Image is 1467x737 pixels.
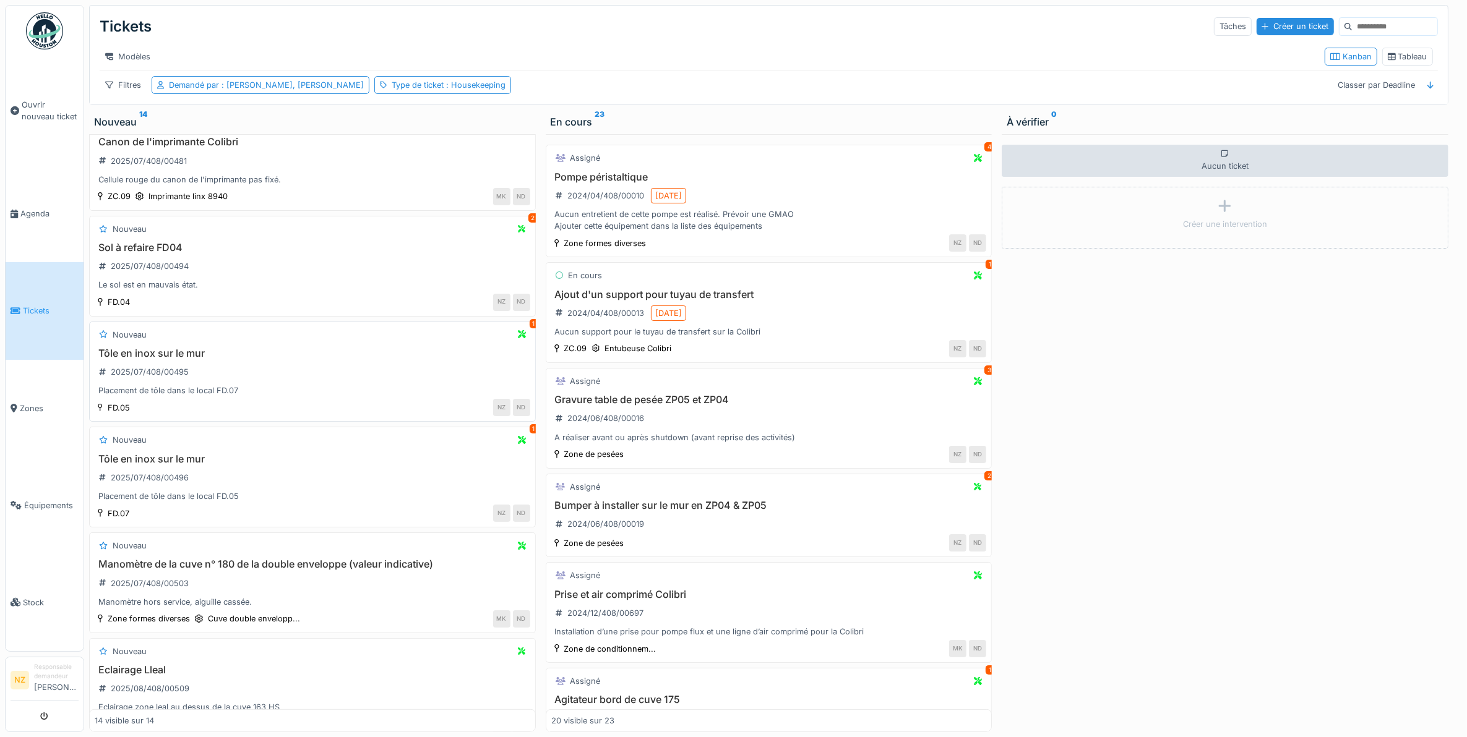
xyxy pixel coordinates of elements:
[513,610,530,628] div: ND
[1183,218,1267,230] div: Créer une intervention
[949,340,966,357] div: NZ
[148,190,228,202] div: Imprimante linx 8940
[100,11,152,43] div: Tickets
[570,569,601,581] div: Assigné
[20,403,79,414] span: Zones
[564,643,656,655] div: Zone de conditionnem...
[949,446,966,463] div: NZ
[1002,145,1448,177] div: Aucun ticket
[551,171,987,183] h3: Pompe péristaltique
[513,399,530,416] div: ND
[530,319,538,328] div: 1
[655,190,682,202] div: [DATE]
[6,56,84,165] a: Ouvrir nouveau ticket
[6,554,84,651] a: Stock
[23,597,79,608] span: Stock
[111,683,189,694] div: 2025/08/408/00509
[969,234,986,252] div: ND
[949,640,966,657] div: MK
[24,500,79,511] span: Équipements
[570,152,601,164] div: Assigné
[6,165,84,262] a: Agenda
[108,613,190,624] div: Zone formes diverses
[111,155,187,167] div: 2025/07/408/00481
[969,446,986,463] div: ND
[95,242,530,253] h3: Sol à refaire FD04
[570,675,601,687] div: Assigné
[969,340,986,357] div: ND
[949,534,966,552] div: NZ
[108,402,130,414] div: FD.05
[94,114,531,129] div: Nouveau
[6,262,84,359] a: Tickets
[551,394,987,406] h3: Gravure table de pesée ZP05 et ZP04
[111,472,189,484] div: 2025/07/408/00496
[984,142,994,151] div: 4
[139,114,147,129] sup: 14
[113,329,147,341] div: Nouveau
[20,208,79,219] span: Agenda
[551,114,987,129] div: En cours
[95,136,530,148] h3: Canon de l'imprimante Colibri
[1388,51,1427,62] div: Tableau
[95,174,530,185] div: Cellule rouge du canon de l'imprimante pas fixé.
[22,99,79,122] span: Ouvrir nouveau ticket
[113,434,147,446] div: Nouveau
[969,640,986,657] div: ND
[530,424,538,433] div: 1
[984,471,994,480] div: 2
[1007,114,1443,129] div: À vérifier
[528,213,538,223] div: 2
[551,289,987,300] h3: Ajout d'un support pour tuyau de transfert
[11,662,79,701] a: NZ Responsable demandeur[PERSON_NAME]
[1214,17,1252,35] div: Tâches
[513,505,530,522] div: ND
[108,190,131,202] div: ZC.09
[949,234,966,252] div: NZ
[1257,18,1333,35] div: Créer un ticket
[513,294,530,311] div: ND
[493,294,510,311] div: NZ
[95,490,530,502] div: Placement de tôle dans le local FD.05
[95,558,530,570] h3: Manomètre de la cuve n° 180 de la double enveloppe (valeur indicative)
[551,626,987,637] div: Installation d’une prise pour pompe flux et une ligne d’air comprimé pour la Colibri
[551,326,987,338] div: Aucun support pour le tuyau de transfert sur la Colibri
[493,399,510,416] div: NZ
[984,365,994,375] div: 3
[34,662,79,681] div: Responsable demandeur
[108,296,130,308] div: FD.04
[95,279,530,291] div: Le sol est en mauvais état.
[564,343,587,354] div: ZC.09
[551,208,987,232] div: Aucun entretient de cette pompe est réalisé. Prévoir une GMAO Ajouter cette équipement dans la li...
[1332,76,1421,94] div: Classer par Deadline
[564,537,624,549] div: Zone de pesées
[551,500,987,511] h3: Bumper à installer sur le mur en ZP04 & ZP05
[113,223,147,235] div: Nouveau
[570,375,601,387] div: Assigné
[1051,114,1057,129] sup: 0
[95,715,154,726] div: 14 visible sur 14
[986,260,994,269] div: 1
[111,366,189,378] div: 2025/07/408/00495
[95,453,530,465] h3: Tôle en inox sur le mur
[551,694,987,705] h3: Agitateur bord de cuve 175
[95,664,530,676] h3: Eclairage Lleal
[493,505,510,522] div: NZ
[969,534,986,552] div: ND
[513,188,530,205] div: ND
[655,307,682,319] div: [DATE]
[6,360,84,457] a: Zones
[444,80,505,90] span: : Housekeeping
[95,385,530,396] div: Placement de tôle dans le local FD.07
[1330,51,1372,62] div: Kanban
[564,448,624,460] div: Zone de pesées
[208,613,300,624] div: Cuve double envelopp...
[113,645,147,657] div: Nouveau
[570,481,601,493] div: Assigné
[95,701,530,713] div: Eclairage zone leal au dessus de la cuve 163 HS
[392,79,505,91] div: Type de ticket
[100,48,156,66] div: Modèles
[34,662,79,698] li: [PERSON_NAME]
[567,190,644,202] div: 2024/04/408/00010
[567,607,643,619] div: 2024/12/408/00697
